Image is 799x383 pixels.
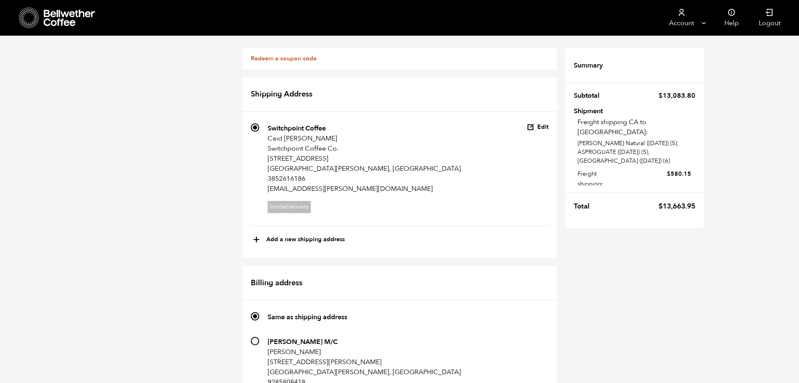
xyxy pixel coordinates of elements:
p: Switchpoint Coffee Co. [268,143,461,154]
h2: Shipping Address [242,77,557,112]
span: $ [667,170,671,178]
th: Shipment [574,108,622,113]
a: Redeem a coupon code [251,55,317,63]
th: Summary [574,57,608,74]
p: [STREET_ADDRESS][PERSON_NAME] [268,357,461,367]
strong: Same as shipping address [268,313,347,322]
label: Freight shipping: [578,168,691,189]
span: InsideDelivery [268,201,311,213]
input: [PERSON_NAME] M/C [PERSON_NAME] [STREET_ADDRESS][PERSON_NAME] [GEOGRAPHIC_DATA][PERSON_NAME], [GE... [251,337,259,345]
p: [EMAIL_ADDRESS][PERSON_NAME][DOMAIN_NAME] [268,184,461,194]
span: $ [658,201,663,211]
p: Freight shipping CA to [GEOGRAPHIC_DATA]: [578,117,695,137]
p: 3852616186 [268,174,461,184]
p: [PERSON_NAME] Natural ([DATE]) (5), ASPROGUATE ([DATE]) (5), [GEOGRAPHIC_DATA] ([DATE]) (6) [578,139,695,165]
button: Edit [527,123,549,131]
strong: Switchpoint Coffee [268,124,326,133]
p: Caid [PERSON_NAME] [268,133,461,143]
p: [GEOGRAPHIC_DATA][PERSON_NAME], [GEOGRAPHIC_DATA] [268,164,461,174]
strong: [PERSON_NAME] M/C [268,337,338,347]
input: Same as shipping address [251,312,259,320]
bdi: 580.15 [667,170,691,178]
bdi: 13,083.80 [658,91,695,100]
span: $ [658,91,663,100]
th: Subtotal [574,87,604,104]
span: + [253,233,260,247]
p: [GEOGRAPHIC_DATA][PERSON_NAME], [GEOGRAPHIC_DATA] [268,367,461,377]
th: Total [574,197,595,216]
bdi: 13,663.95 [658,201,695,211]
button: +Add a new shipping address [253,233,345,247]
p: [PERSON_NAME] [268,347,461,357]
p: [STREET_ADDRESS] [268,154,461,164]
input: Switchpoint Coffee Caid [PERSON_NAME] Switchpoint Coffee Co. [STREET_ADDRESS] [GEOGRAPHIC_DATA][P... [251,123,259,132]
h2: Billing address [242,266,557,301]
